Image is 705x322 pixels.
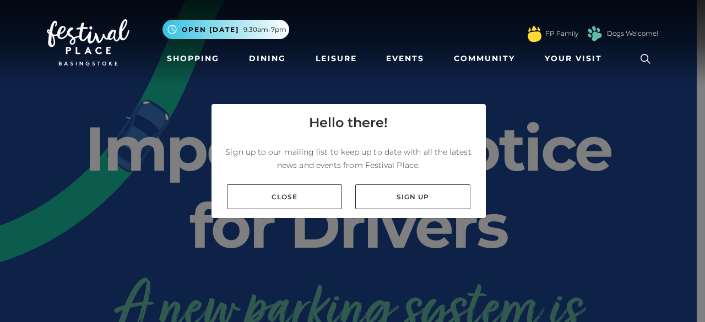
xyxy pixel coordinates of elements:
a: FP Family [545,29,578,39]
p: Sign up to our mailing list to keep up to date with all the latest news and events from Festival ... [220,145,477,172]
span: 9.30am-7pm [243,25,286,35]
span: Your Visit [545,53,602,64]
a: Leisure [311,48,361,69]
a: Shopping [162,48,224,69]
a: Community [449,48,519,69]
span: Open [DATE] [182,25,239,35]
a: Sign up [355,184,470,209]
a: Dogs Welcome! [607,29,658,39]
a: Dining [245,48,290,69]
a: Your Visit [540,48,612,69]
a: Close [227,184,342,209]
h4: Hello there! [309,113,388,133]
a: Events [382,48,429,69]
button: Open [DATE] 9.30am-7pm [162,20,289,39]
img: Festival Place Logo [47,19,129,66]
